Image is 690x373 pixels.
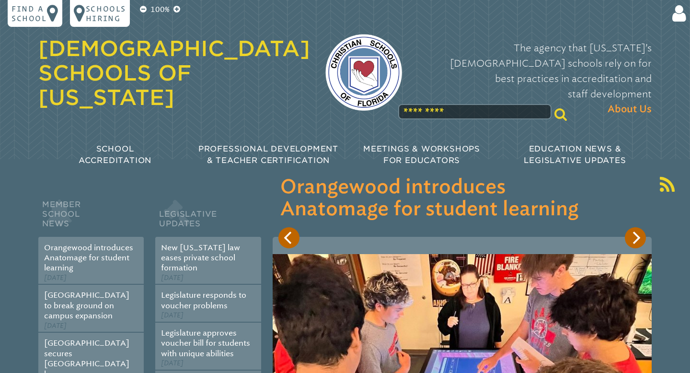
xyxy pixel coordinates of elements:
h2: Member School News [38,198,144,237]
a: Legislature responds to voucher problems [161,291,246,310]
a: [GEOGRAPHIC_DATA] to break ground on campus expansion [44,291,129,320]
h2: Legislative Updates [155,198,261,237]
img: csf-logo-web-colors.png [325,34,402,111]
span: Education News & Legislative Updates [524,144,626,165]
span: [DATE] [161,274,184,282]
span: [DATE] [161,359,184,367]
a: New [US_STATE] law eases private school formation [161,243,240,273]
p: 100% [149,4,172,15]
a: Legislature approves voucher bill for students with unique abilities [161,328,250,358]
span: Meetings & Workshops for Educators [363,144,480,165]
span: School Accreditation [79,144,151,165]
span: [DATE] [44,274,67,282]
p: The agency that [US_STATE]’s [DEMOGRAPHIC_DATA] schools rely on for best practices in accreditati... [417,40,652,117]
button: Next [625,227,646,248]
a: [DEMOGRAPHIC_DATA] Schools of [US_STATE] [38,36,310,110]
span: Professional Development & Teacher Certification [198,144,338,165]
h3: Orangewood introduces Anatomage for student learning [280,176,644,221]
p: Schools Hiring [86,4,126,23]
p: Find a school [11,4,47,23]
span: [DATE] [161,311,184,319]
button: Previous [278,227,299,248]
a: Orangewood introduces Anatomage for student learning [44,243,133,273]
span: [DATE] [44,322,67,330]
span: About Us [608,102,652,117]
